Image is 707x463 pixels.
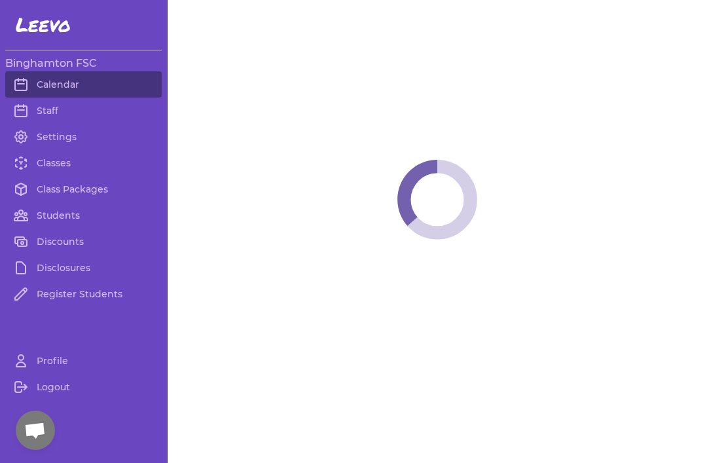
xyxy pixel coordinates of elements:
a: Calendar [5,71,162,98]
span: Leevo [16,13,71,37]
a: Disclosures [5,255,162,281]
a: Staff [5,98,162,124]
div: Open chat [16,411,55,450]
a: Logout [5,374,162,400]
a: Classes [5,150,162,176]
a: Settings [5,124,162,150]
a: Class Packages [5,176,162,202]
h3: Binghamton FSC [5,56,162,71]
a: Profile [5,348,162,374]
a: Students [5,202,162,229]
a: Register Students [5,281,162,307]
a: Discounts [5,229,162,255]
